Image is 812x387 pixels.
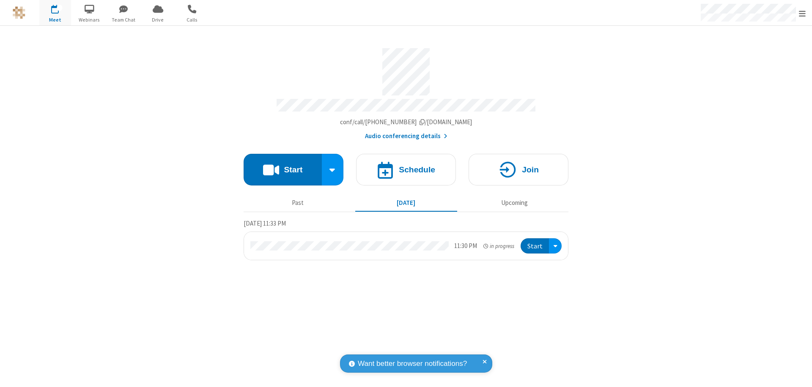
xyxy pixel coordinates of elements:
[356,154,456,185] button: Schedule
[13,6,25,19] img: QA Selenium DO NOT DELETE OR CHANGE
[469,154,568,185] button: Join
[522,166,539,174] h4: Join
[355,195,457,211] button: [DATE]
[176,16,208,24] span: Calls
[74,16,105,24] span: Webinars
[142,16,174,24] span: Drive
[358,358,467,369] span: Want better browser notifications?
[244,42,568,141] section: Account details
[244,154,322,185] button: Start
[521,238,549,254] button: Start
[549,238,562,254] div: Open menu
[247,195,349,211] button: Past
[244,219,286,227] span: [DATE] 11:33 PM
[340,117,472,127] button: Copy my meeting room linkCopy my meeting room link
[57,5,63,11] div: 1
[464,195,565,211] button: Upcoming
[483,242,514,250] em: in progress
[39,16,71,24] span: Meet
[108,16,140,24] span: Team Chat
[322,154,344,185] div: Start conference options
[454,241,477,251] div: 11:30 PM
[244,218,568,261] section: Today's Meetings
[340,118,472,126] span: Copy my meeting room link
[284,166,302,174] h4: Start
[399,166,435,174] h4: Schedule
[365,131,447,141] button: Audio conferencing details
